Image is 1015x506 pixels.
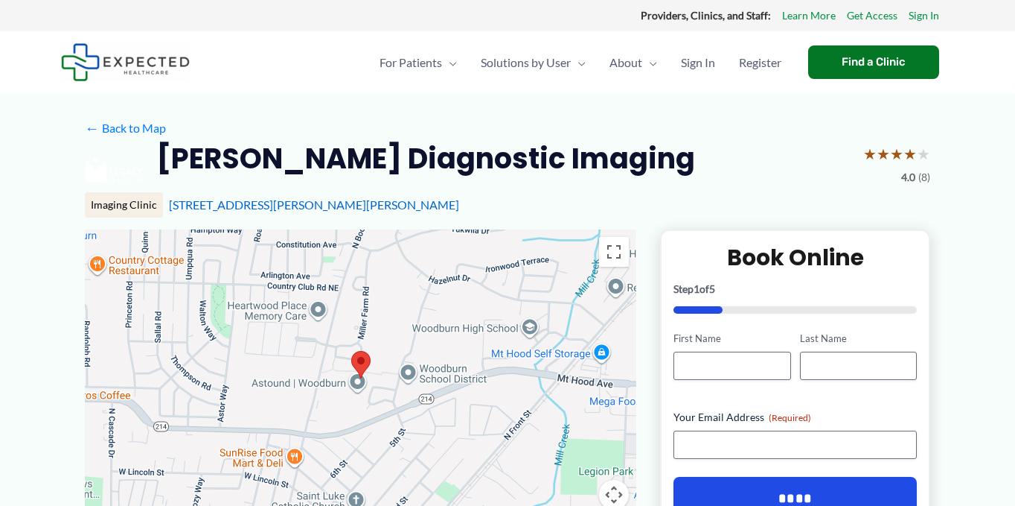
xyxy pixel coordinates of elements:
[641,9,771,22] strong: Providers, Clinics, and Staff:
[442,37,457,89] span: Menu Toggle
[469,37,598,89] a: Solutions by UserMenu Toggle
[808,45,939,79] a: Find a Clinic
[673,243,917,272] h2: Book Online
[368,37,469,89] a: For PatientsMenu Toggle
[673,410,917,425] label: Your Email Address
[909,6,939,25] a: Sign In
[85,192,163,218] div: Imaging Clinic
[863,140,877,168] span: ★
[380,37,442,89] span: For Patients
[598,37,669,89] a: AboutMenu Toggle
[599,237,629,267] button: Toggle fullscreen view
[61,43,190,81] img: Expected Healthcare Logo - side, dark font, small
[890,140,903,168] span: ★
[156,140,695,177] h2: [PERSON_NAME] Diagnostic Imaging
[85,121,99,135] span: ←
[877,140,890,168] span: ★
[782,6,836,25] a: Learn More
[694,282,699,295] span: 1
[903,140,917,168] span: ★
[918,168,930,187] span: (8)
[681,37,715,89] span: Sign In
[727,37,793,89] a: Register
[481,37,571,89] span: Solutions by User
[85,117,166,139] a: ←Back to Map
[901,168,915,187] span: 4.0
[669,37,727,89] a: Sign In
[673,284,917,294] p: Step of
[709,282,715,295] span: 5
[847,6,897,25] a: Get Access
[917,140,930,168] span: ★
[169,197,459,212] a: [STREET_ADDRESS][PERSON_NAME][PERSON_NAME]
[673,332,790,346] label: First Name
[739,37,781,89] span: Register
[800,332,917,346] label: Last Name
[609,37,642,89] span: About
[368,37,793,89] nav: Primary Site Navigation
[769,412,811,423] span: (Required)
[571,37,586,89] span: Menu Toggle
[642,37,657,89] span: Menu Toggle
